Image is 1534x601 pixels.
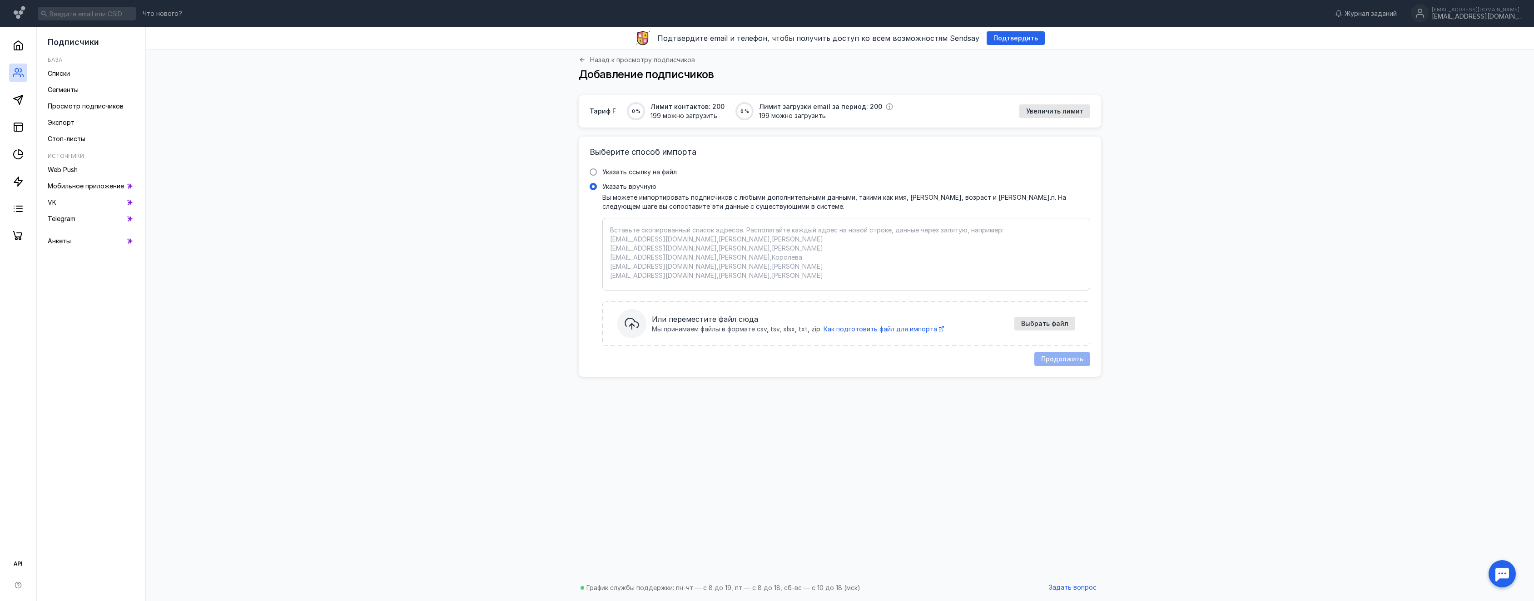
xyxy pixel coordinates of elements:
[579,68,714,81] span: Добавление подписчиков
[48,182,124,190] span: Мобильное приложение
[44,163,138,177] a: Web Push
[590,148,1090,157] h3: Выберите способ импорта
[602,193,1090,211] div: Вы можете импортировать подписчиков с любыми дополнительными данными, такими как имя, [PERSON_NAM...
[657,34,979,43] span: Подтвердите email и телефон, чтобы получить доступ ко всем возможностям Sendsay
[590,107,616,116] span: Тариф F
[1021,320,1068,328] span: Выбрать файл
[48,215,75,222] span: Telegram
[1432,7,1523,12] div: [EMAIL_ADDRESS][DOMAIN_NAME]
[579,56,695,63] a: Назад к просмотру подписчиков
[1049,584,1097,591] span: Задать вопрос
[590,57,695,63] span: Назад к просмотру подписчиков
[44,66,138,81] a: Списки
[48,118,74,126] span: Экспорт
[48,56,62,63] h5: База
[44,115,138,130] a: Экспорт
[1019,104,1090,118] button: Увеличить лимит
[993,34,1038,42] span: Подтвердить
[48,102,124,110] span: Просмотр подписчиков
[1330,9,1401,18] a: Журнал заданий
[44,212,138,226] a: Telegram
[652,325,822,334] span: Мы принимаем файлы в формате csv, tsv, xlsx, txt, zip.
[824,325,944,334] a: Как подготовить файл для импорта
[1432,13,1523,20] div: [EMAIL_ADDRESS][DOMAIN_NAME]
[48,135,85,143] span: Стоп-листы
[650,111,725,120] span: 199 можно загрузить
[44,179,138,193] a: Мобильное приложение
[48,237,71,245] span: Анкеты
[48,37,99,47] span: Подписчики
[602,182,656,190] span: Указать вручную
[44,195,138,210] a: VK
[610,226,1082,283] textarea: Указать вручнуюВы можете импортировать подписчиков с любыми дополнительными данными, такими как и...
[586,584,860,591] span: График службы поддержки: пн-чт — с 8 до 19, пт — с 8 до 18, сб-вс — с 10 до 18 (мск)
[602,168,677,176] span: Указать ссылку на файл
[824,325,937,333] span: Как подготовить файл для импорта
[38,7,136,20] input: Введите email или CSID
[143,10,182,17] span: Что нового?
[48,198,56,206] span: VK
[48,86,79,94] span: Сегменты
[987,31,1045,45] button: Подтвердить
[1044,581,1101,595] button: Задать вопрос
[138,10,187,17] a: Что нового?
[1345,9,1397,18] span: Журнал заданий
[759,102,882,111] span: Лимит загрузки email за период: 200
[44,99,138,113] a: Просмотр подписчиков
[44,234,138,248] a: Анкеты
[44,132,138,146] a: Стоп-листы
[1014,317,1075,330] button: Указать вручнуюВы можете импортировать подписчиков с любыми дополнительными данными, такими как и...
[759,111,893,120] span: 199 можно загрузить
[652,314,1009,325] span: Или переместите файл сюда
[1026,108,1083,115] span: Увеличить лимит
[48,69,70,77] span: Списки
[44,83,138,97] a: Сегменты
[650,102,725,111] span: Лимит контактов: 200
[48,153,84,159] h5: Источники
[48,166,78,173] span: Web Push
